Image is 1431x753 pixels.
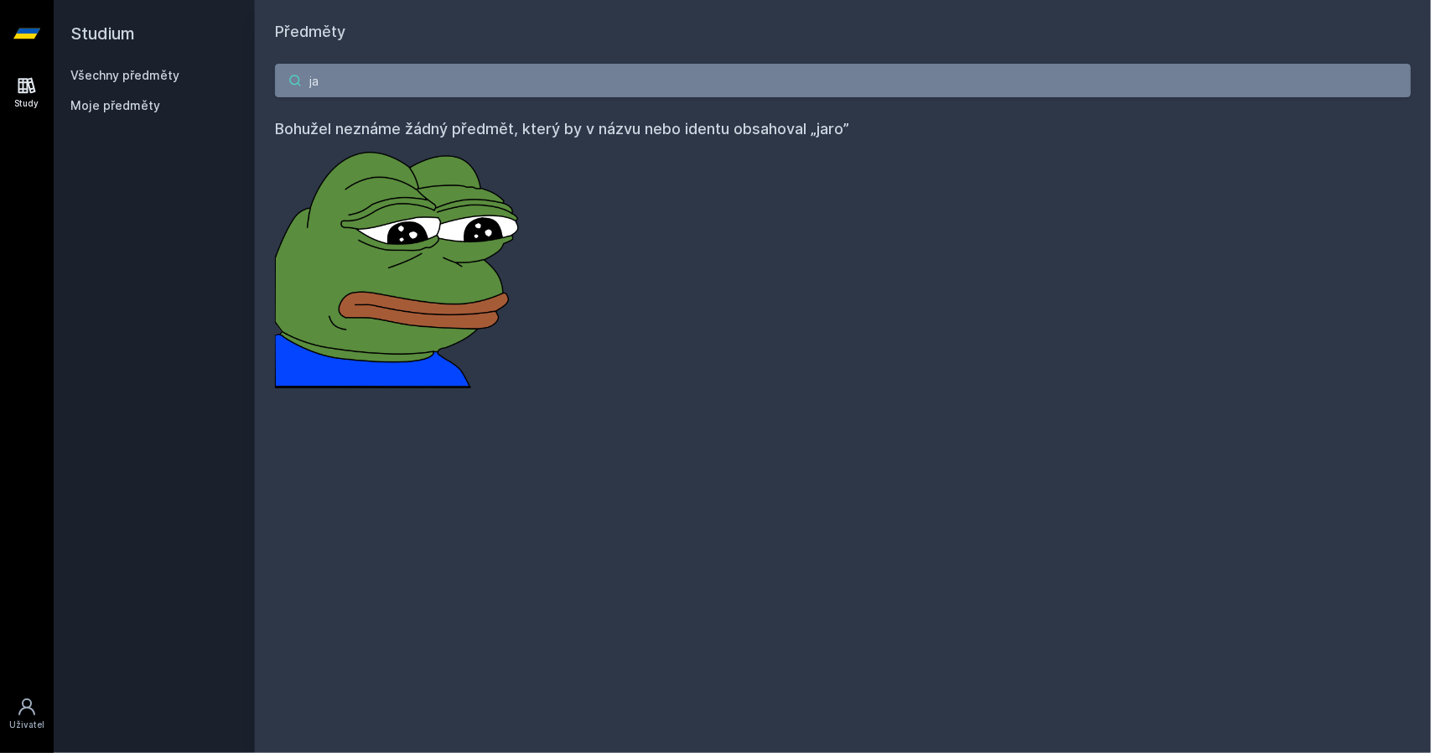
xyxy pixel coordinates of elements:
[275,20,1411,44] h1: Předměty
[3,688,50,740] a: Uživatel
[275,117,1411,141] h4: Bohužel neznáme žádný předmět, který by v názvu nebo identu obsahoval „jaro”
[275,64,1411,97] input: Název nebo ident předmětu…
[70,97,160,114] span: Moje předměty
[9,719,44,731] div: Uživatel
[275,141,526,388] img: error_picture.png
[70,68,179,82] a: Všechny předměty
[15,97,39,110] div: Study
[3,67,50,118] a: Study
